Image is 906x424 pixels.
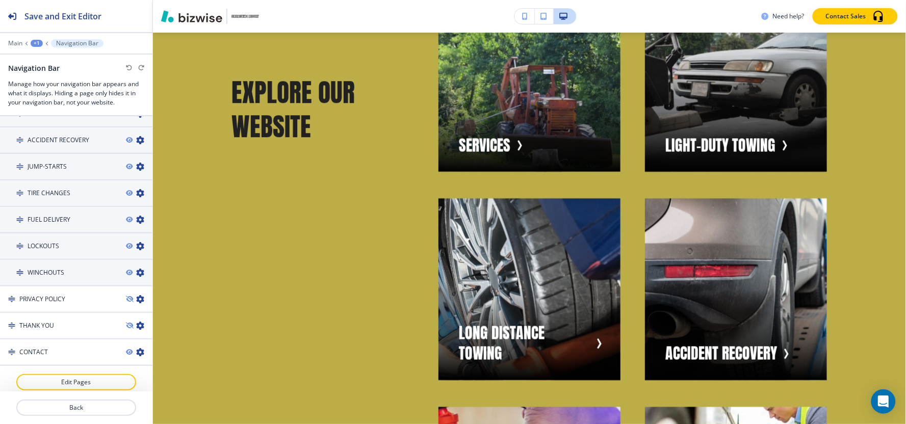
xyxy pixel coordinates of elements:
[16,269,23,276] img: Drag
[28,136,89,145] h4: ACCIDENT RECOVERY
[19,348,48,357] h4: CONTACT
[56,40,98,47] p: Navigation Bar
[16,137,23,144] img: Drag
[16,216,23,223] img: Drag
[232,75,414,143] p: EXPLORE OUR WEBSITE
[161,10,222,22] img: Bizwise Logo
[16,163,23,170] img: Drag
[17,403,135,412] p: Back
[28,268,64,277] h4: WINCHOUTS
[813,8,898,24] button: Contact Sales
[871,389,896,414] div: Open Intercom Messenger
[645,198,827,380] button: Navigation item imageACCIDENT RECOVERY
[8,63,60,73] h2: Navigation Bar
[19,295,65,304] h4: PRIVACY POLICY
[8,40,22,47] button: Main
[16,374,136,390] button: Edit Pages
[826,12,866,21] p: Contact Sales
[231,15,259,17] img: Your Logo
[8,322,15,329] img: Drag
[16,400,136,416] button: Back
[28,162,67,171] h4: JUMP-STARTS
[8,79,144,107] h3: Manage how your navigation bar appears and what it displays. Hiding a page only hides it in your ...
[24,10,101,22] h2: Save and Exit Editor
[438,198,620,380] button: Navigation item imageLONG DISTANCE TOWING
[51,39,103,47] button: Navigation Bar
[16,243,23,250] img: Drag
[31,40,43,47] button: +1
[28,189,70,198] h4: TIRE CHANGES
[17,378,135,387] p: Edit Pages
[16,190,23,197] img: Drag
[28,242,59,251] h4: LOCKOUTS
[8,349,15,356] img: Drag
[28,215,70,224] h4: FUEL DELIVERY
[19,321,54,330] h4: THANK YOU
[773,12,805,21] h3: Need help?
[8,296,15,303] img: Drag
